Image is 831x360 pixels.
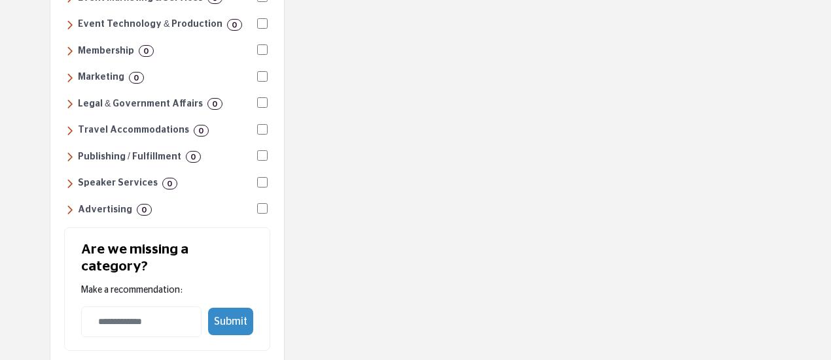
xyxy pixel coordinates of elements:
[78,19,222,30] h6: Technology and production services, including audiovisual solutions, registration software, mobil...
[137,204,152,216] div: 0 Results For Advertising
[207,98,222,110] div: 0 Results For Legal & Government Affairs
[257,18,268,29] input: Select Event Technology & Production
[257,150,268,161] input: Select Publishing / Fulfillment
[78,205,132,216] h6: Agencies, services, and promotional products that help organizations enhance brand visibility, en...
[257,203,268,214] input: Select Advertising
[213,99,217,108] b: 0
[81,286,183,295] span: Make a recommendation:
[186,151,201,163] div: 0 Results For Publishing / Fulfillment
[257,97,268,108] input: Select Legal & Government Affairs
[142,205,147,214] b: 0
[78,125,189,136] h6: Lodging solutions, including hotels, resorts, and corporate housing for business and leisure trav...
[81,306,202,337] input: Category Name
[162,178,177,189] div: 0 Results For Speaker Services
[78,152,181,163] h6: Solutions for creating, distributing, and managing publications, directories, newsletters, and ma...
[78,99,203,110] h6: Legal services, advocacy, lobbying, and government relations to support organizations in navigati...
[199,126,203,135] b: 0
[257,177,268,188] input: Select Speaker Services
[78,46,134,57] h6: Services and strategies for member engagement, retention, communication, and research to enhance ...
[257,44,268,55] input: Select Membership
[227,19,242,31] div: 0 Results For Event Technology & Production
[81,241,253,283] h2: Are we missing a category?
[257,124,268,135] input: Select Travel Accommodations
[134,73,139,82] b: 0
[232,20,237,29] b: 0
[129,72,144,84] div: 0 Results For Marketing
[139,45,154,57] div: 0 Results For Membership
[208,308,253,335] button: Submit
[191,152,196,161] b: 0
[78,72,124,83] h6: Strategies and services for audience acquisition, branding, research, and digital and direct mark...
[78,178,158,189] h6: Expert speakers, coaching, and leadership development programs, along with speaker bureaus that c...
[194,125,209,137] div: 0 Results For Travel Accommodations
[257,71,268,82] input: Select Marketing
[168,179,172,188] b: 0
[144,46,149,56] b: 0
